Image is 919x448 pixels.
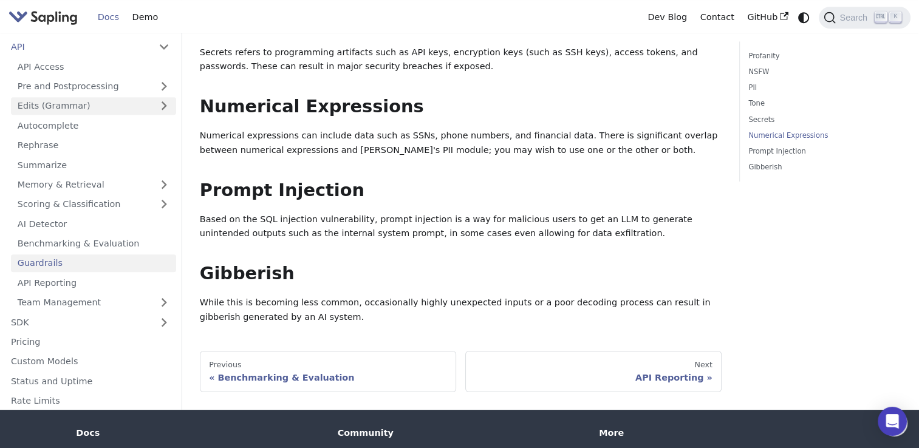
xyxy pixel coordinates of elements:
[11,117,176,134] a: Autocomplete
[465,351,722,392] a: NextAPI Reporting
[474,372,712,383] div: API Reporting
[819,7,910,29] button: Search (Ctrl+K)
[4,372,176,390] a: Status and Uptime
[878,407,907,436] div: Open Intercom Messenger
[4,313,152,331] a: SDK
[740,8,794,27] a: GitHub
[11,77,176,95] a: Pre and Postprocessing
[11,97,176,115] a: Edits (Grammar)
[91,8,126,27] a: Docs
[200,263,722,285] h2: Gibberish
[4,392,176,409] a: Rate Limits
[748,98,897,109] a: Tone
[748,161,897,173] a: Gibberish
[4,353,176,370] a: Custom Models
[76,427,320,438] div: Docs
[748,130,897,141] a: Numerical Expressions
[748,82,897,93] a: PII
[641,8,693,27] a: Dev Blog
[11,274,176,291] a: API Reporting
[11,254,176,272] a: Guardrails
[748,66,897,78] a: NSFW
[200,180,722,202] h2: Prompt Injection
[694,8,741,27] a: Contact
[200,129,722,158] p: Numerical expressions can include data such as SSNs, phone numbers, and financial data. There is ...
[474,360,712,370] div: Next
[795,8,813,26] button: Switch between dark and light mode (currently system mode)
[748,50,897,62] a: Profanity
[11,294,176,311] a: Team Management
[152,38,176,56] button: Collapse sidebar category 'API'
[200,351,456,392] a: PreviousBenchmarking & Evaluation
[748,146,897,157] a: Prompt Injection
[889,12,901,22] kbd: K
[209,372,447,383] div: Benchmarking & Evaluation
[11,58,176,75] a: API Access
[11,215,176,232] a: AI Detector
[209,360,447,370] div: Previous
[4,38,152,56] a: API
[200,212,722,242] p: Based on the SQL injection vulnerability, prompt injection is a way for malicious users to get an...
[11,234,176,252] a: Benchmarking & Evaluation
[338,427,582,438] div: Community
[11,156,176,174] a: Summarize
[4,333,176,350] a: Pricing
[599,427,843,438] div: More
[200,351,722,392] nav: Docs pages
[152,313,176,331] button: Expand sidebar category 'SDK'
[9,8,78,26] img: Sapling.ai
[11,137,176,154] a: Rephrase
[11,175,176,193] a: Memory & Retrieval
[126,8,165,27] a: Demo
[748,114,897,126] a: Secrets
[9,8,82,26] a: Sapling.ai
[200,296,722,325] p: While this is becoming less common, occasionally highly unexpected inputs or a poor decoding proc...
[836,13,875,22] span: Search
[200,96,722,118] h2: Numerical Expressions
[11,195,176,213] a: Scoring & Classification
[200,46,722,75] p: Secrets refers to programming artifacts such as API keys, encryption keys (such as SSH keys), acc...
